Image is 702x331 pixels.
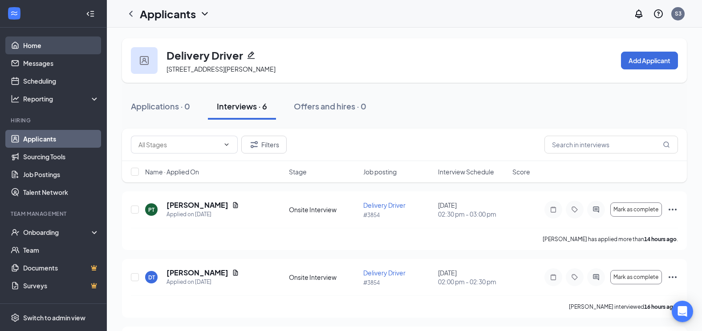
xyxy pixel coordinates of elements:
svg: Note [548,206,559,213]
a: Messages [23,54,99,72]
div: Open Intercom Messenger [672,301,693,322]
div: S3 [675,10,682,17]
a: Home [23,36,99,54]
span: Delivery Driver [363,269,406,277]
span: Interview Schedule [438,167,494,176]
img: user icon [140,56,149,65]
a: SurveysCrown [23,277,99,295]
a: Job Postings [23,165,99,183]
div: Applications · 0 [131,101,190,112]
svg: ChevronDown [223,141,230,148]
div: Onsite Interview [289,273,358,282]
svg: WorkstreamLogo [10,9,19,18]
a: Talent Network [23,183,99,201]
span: Name · Applied On [145,167,199,176]
a: Sourcing Tools [23,148,99,165]
p: [PERSON_NAME] interviewed . [569,303,678,311]
svg: UserCheck [11,228,20,237]
svg: Note [548,274,559,281]
b: 16 hours ago [644,303,677,310]
div: Applied on [DATE] [166,278,239,287]
a: DocumentsCrown [23,259,99,277]
svg: QuestionInfo [653,8,664,19]
button: Mark as complete [610,270,662,284]
a: Applicants [23,130,99,148]
h5: [PERSON_NAME] [166,268,228,278]
svg: Filter [249,139,260,150]
div: Team Management [11,210,97,218]
div: PT [148,206,154,214]
p: #3854 [363,211,432,219]
h3: Delivery Driver [166,48,243,63]
span: Mark as complete [613,206,658,213]
svg: Ellipses [667,272,678,283]
button: Mark as complete [610,202,662,217]
h5: [PERSON_NAME] [166,200,228,210]
span: Score [512,167,530,176]
svg: MagnifyingGlass [663,141,670,148]
button: Filter Filters [241,136,287,153]
div: Switch to admin view [23,313,85,322]
svg: ChevronLeft [126,8,136,19]
span: 02:00 pm - 02:30 pm [438,277,507,286]
div: Interviews · 6 [217,101,267,112]
h1: Applicants [140,6,196,21]
span: Mark as complete [613,274,658,280]
div: Hiring [11,117,97,124]
span: [STREET_ADDRESS][PERSON_NAME] [166,65,276,73]
span: Delivery Driver [363,201,406,209]
a: Scheduling [23,72,99,90]
p: [PERSON_NAME] has applied more than . [543,235,678,243]
div: Applied on [DATE] [166,210,239,219]
input: Search in interviews [544,136,678,153]
svg: Ellipses [667,204,678,215]
svg: Tag [569,274,580,281]
svg: Notifications [633,8,644,19]
div: Offers and hires · 0 [294,101,366,112]
div: Reporting [23,94,100,103]
span: 02:30 pm - 03:00 pm [438,210,507,218]
div: Onboarding [23,228,92,237]
svg: ActiveChat [591,274,601,281]
svg: ActiveChat [591,206,601,213]
svg: Tag [569,206,580,213]
div: [DATE] [438,268,507,286]
span: Stage [289,167,307,176]
div: Onsite Interview [289,205,358,214]
a: Team [23,241,99,259]
svg: Document [232,269,239,276]
button: Add Applicant [621,52,678,69]
svg: Analysis [11,94,20,103]
svg: Collapse [86,9,95,18]
svg: ChevronDown [199,8,210,19]
svg: Pencil [247,51,256,60]
div: DT [148,274,155,281]
b: 14 hours ago [644,236,677,242]
div: [DATE] [438,201,507,218]
svg: Document [232,202,239,209]
p: #3854 [363,279,432,287]
input: All Stages [138,140,219,149]
span: Job posting [363,167,397,176]
svg: Settings [11,313,20,322]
